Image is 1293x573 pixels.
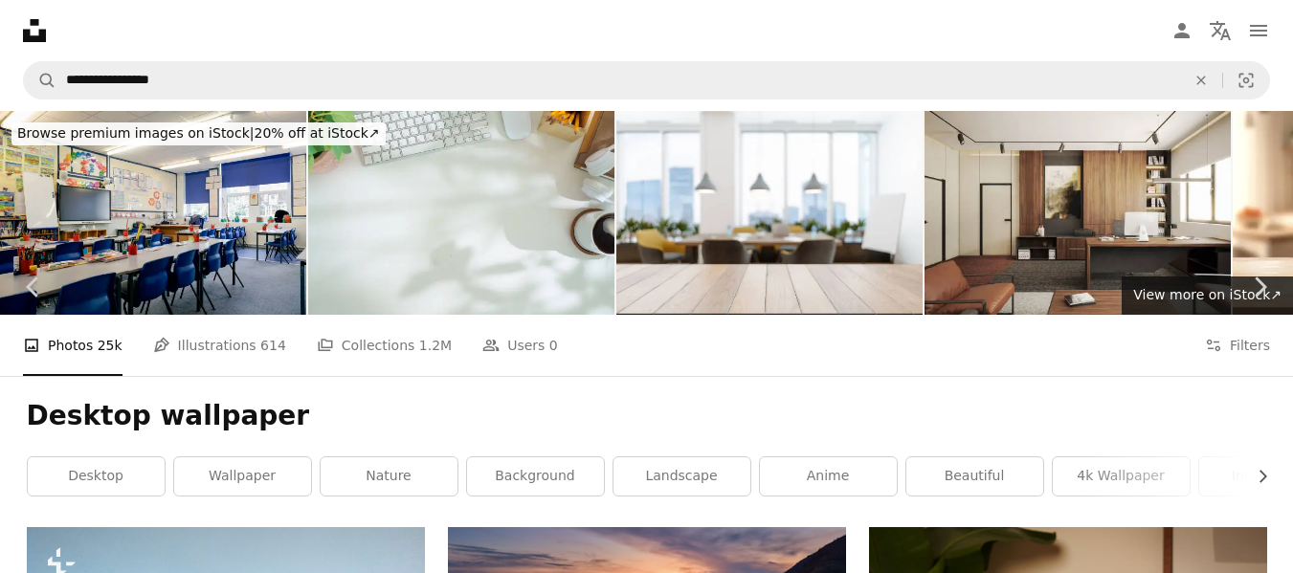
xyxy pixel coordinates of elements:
[260,335,286,356] span: 614
[1205,315,1270,376] button: Filters
[17,125,254,141] span: Browse premium images on iStock |
[23,19,46,42] a: Home — Unsplash
[1053,457,1190,496] a: 4k wallpaper
[1122,276,1293,315] a: View more on iStock↗
[616,111,923,315] img: Wood Empty Surface And Abstract Blur Meeting Room With Conference Table, Yellow Chairs And Plants.
[549,335,558,356] span: 0
[153,315,286,376] a: Illustrations 614
[1133,287,1282,302] span: View more on iStock ↗
[1163,11,1201,50] a: Log in / Sign up
[11,122,386,145] div: 20% off at iStock ↗
[1239,11,1278,50] button: Menu
[321,457,457,496] a: nature
[482,315,558,376] a: Users 0
[613,457,750,496] a: landscape
[308,111,614,315] img: Top view white office desk with keyboard, coffee cup, headphone and stationery.
[906,457,1043,496] a: beautiful
[1201,11,1239,50] button: Language
[925,111,1231,315] img: Director office. Interior design. Computer Generated Image Of Office. Architectural Visualization...
[1226,195,1293,379] a: Next
[23,61,1270,99] form: Find visuals sitewide
[1223,62,1269,99] button: Visual search
[1180,62,1222,99] button: Clear
[419,335,452,356] span: 1.2M
[27,399,1267,433] h1: Desktop wallpaper
[174,457,311,496] a: wallpaper
[467,457,604,496] a: background
[1245,457,1267,496] button: scroll list to the right
[317,315,452,376] a: Collections 1.2M
[760,457,897,496] a: anime
[28,457,165,496] a: desktop
[24,62,56,99] button: Search Unsplash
